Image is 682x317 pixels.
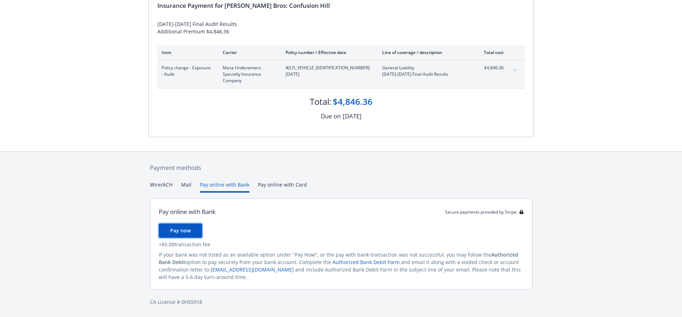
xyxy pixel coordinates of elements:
[150,163,532,172] div: Payment methods
[477,49,504,55] div: Total cost
[333,96,373,108] div: $4,846.36
[258,181,307,193] button: Pay online with Card
[211,266,294,273] a: [EMAIL_ADDRESS][DOMAIN_NAME]
[150,298,532,306] div: CA License # 0H55918
[162,65,211,77] span: Policy change - Exposure - Audit
[382,71,466,77] span: [DATE]-[DATE] Final Audit Results
[321,112,341,121] div: Due on
[159,224,202,238] button: Pay now
[200,181,249,193] button: Pay online with Bank
[286,65,371,77] span: #[US_VEHICLE_IDENTIFICATION_NUMBER] - [DATE]
[157,60,525,88] div: Policy change - Exposure - AuditMesa Underwriters Specialty Insurance Company#[US_VEHICLE_IDENTIF...
[223,49,274,55] div: Carrier
[150,181,173,193] button: Wire/ACH
[382,65,466,77] span: General Liability[DATE]-[DATE] Final Audit Results
[159,251,524,281] div: If your bank was not listed as an available option under "Pay Now", or the pay with bank transact...
[310,96,331,108] div: Total:
[223,65,274,84] span: Mesa Underwriters Specialty Insurance Company
[286,49,371,55] div: Policy number / Effective date
[509,65,521,76] button: expand content
[382,65,466,71] span: General Liability
[445,209,524,215] div: Secure payments provided by Stripe
[159,207,216,216] div: Pay online with Bank
[159,241,524,248] div: + $5.00 transaction fee
[332,259,400,265] a: Authorized Bank Debit Form
[162,49,211,55] div: Item
[477,65,504,71] span: $4,846.36
[343,112,362,121] div: [DATE]
[170,227,191,234] span: Pay now
[181,181,191,193] button: Mail
[159,251,518,265] span: Authorized Bank Debit
[382,49,466,55] div: Line of coverage / description
[157,1,525,10] div: Insurance Payment for [PERSON_NAME] Bros: Confusion Hill
[157,20,525,35] div: [DATE]-[DATE] Final Audit Results Additional Premium $4,846.36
